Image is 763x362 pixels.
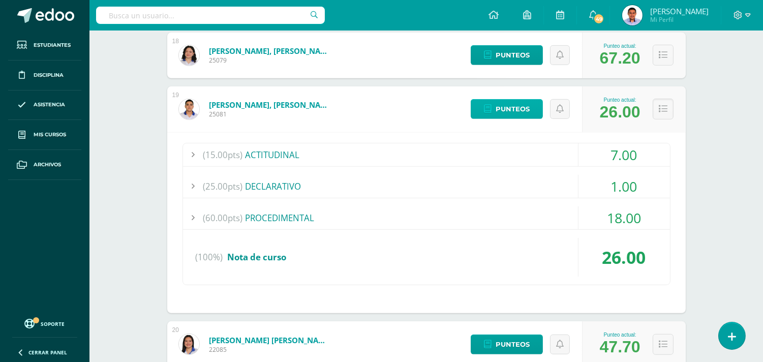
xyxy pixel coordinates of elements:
[622,5,643,25] img: b348a37d6ac1e07ade2a89e680b9c67f.png
[8,150,81,180] a: Archivos
[196,238,223,277] span: (100%)
[471,45,543,65] a: Punteos
[209,46,331,56] a: [PERSON_NAME], [PERSON_NAME]
[8,90,81,120] a: Asistencia
[172,92,179,99] div: 19
[183,143,670,166] div: ACTITUDINAL
[8,61,81,90] a: Disciplina
[600,49,640,68] div: 67.20
[172,326,179,334] div: 20
[209,56,331,65] span: 25079
[8,120,81,150] a: Mis cursos
[228,251,287,263] span: Nota de curso
[209,100,331,110] a: [PERSON_NAME], [PERSON_NAME]
[28,349,67,356] span: Cerrar panel
[203,175,243,198] span: (25.00pts)
[203,206,243,229] span: (60.00pts)
[209,335,331,345] a: [PERSON_NAME] [PERSON_NAME]
[183,206,670,229] div: PROCEDIMENTAL
[203,143,243,166] span: (15.00pts)
[496,335,530,354] span: Punteos
[593,13,604,24] span: 49
[578,175,670,198] div: 1.00
[12,316,77,330] a: Soporte
[471,99,543,119] a: Punteos
[34,41,71,49] span: Estudiantes
[179,99,199,119] img: 90d5d771f337a8bc5b5e7195f37b53e8.png
[172,38,179,45] div: 18
[179,334,199,354] img: deb2747793b3c9e525439a031babd049.png
[209,110,331,118] span: 25081
[600,43,640,49] div: Punteo actual:
[96,7,325,24] input: Busca un usuario...
[34,101,65,109] span: Asistencia
[578,143,670,166] div: 7.00
[41,320,65,327] span: Soporte
[496,100,530,118] span: Punteos
[179,45,199,66] img: 5462ebc566a70f36fd21bbdb0a074df5.png
[8,31,81,61] a: Estudiantes
[600,103,640,122] div: 26.00
[34,71,64,79] span: Disciplina
[34,161,61,169] span: Archivos
[578,238,670,277] div: 26.00
[650,15,709,24] span: Mi Perfil
[600,332,640,338] div: Punteo actual:
[650,6,709,16] span: [PERSON_NAME]
[600,338,640,356] div: 47.70
[496,46,530,65] span: Punteos
[471,335,543,354] a: Punteos
[578,206,670,229] div: 18.00
[209,345,331,354] span: 22085
[183,175,670,198] div: DECLARATIVO
[34,131,66,139] span: Mis cursos
[600,97,640,103] div: Punteo actual:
